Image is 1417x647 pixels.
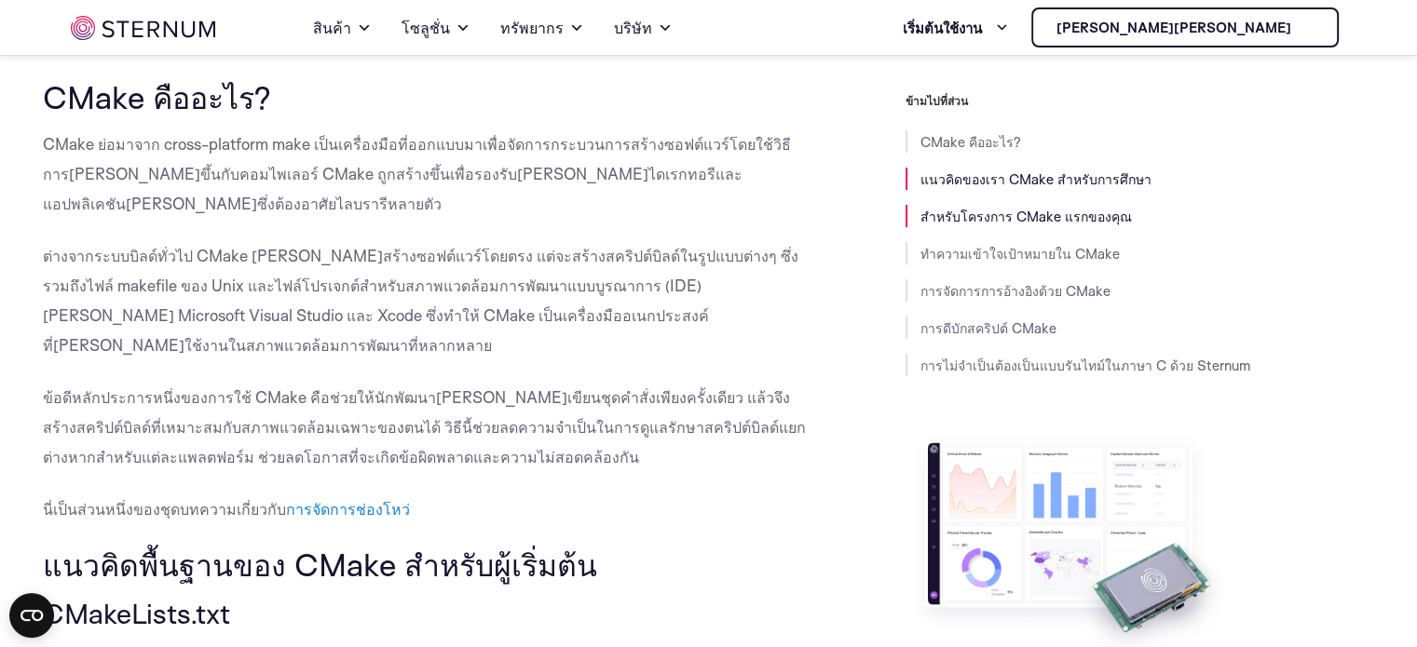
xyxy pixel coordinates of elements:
[920,133,1021,151] a: CMake คืออะไร?
[920,170,1151,188] a: แนวคิดของเรา CMake สำหรับการศึกษา
[286,499,410,519] a: การจัดการช่องโหว่
[903,19,982,37] font: เริ่มต้นใช้งาน
[43,387,806,466] font: ข้อดีหลักประการหนึ่งของการใช้ CMake คือช่วยให้นักพัฒนา[PERSON_NAME]เขียนชุดคำสั่งเพียงครั้งเดียว ...
[313,18,351,37] font: สินค้า
[906,93,968,108] font: ข้ามไปที่ส่วน
[402,18,450,37] font: โซลูชั่น
[920,319,1056,337] a: การดีบักสคริปต์ CMake
[1299,20,1314,35] img: กระดูกอก
[920,282,1110,300] a: การจัดการการอ้างอิงด้วย CMake
[9,593,54,638] button: Open CMP widget
[903,9,1009,47] a: เริ่มต้นใช้งาน
[71,16,215,40] img: กระดูกอก
[43,246,798,355] font: ต่างจากระบบบิลด์ทั่วไป CMake [PERSON_NAME]สร้างซอฟต์แวร์โดยตรง แต่จะสร้างสคริปต์บิลด์ในรูปแบบต่าง...
[1031,7,1339,47] a: [PERSON_NAME][PERSON_NAME]
[43,77,271,116] font: CMake คืออะไร?
[920,357,1250,374] a: การไม่จำเป็นต้องเป็นแบบรันไทม์ในภาษา C ด้วย Sternum
[43,596,230,630] font: CMakeLists.txt
[614,18,652,37] font: บริษัท
[43,499,286,519] font: นี่เป็นส่วนหนึ่งของชุดบทความเกี่ยวกับ
[43,545,597,584] font: แนวคิดพื้นฐานของ CMake สำหรับผู้เริ่มต้น
[43,134,791,213] font: CMake ย่อมาจาก cross-platform make เป็นเครื่องมือที่ออกแบบมาเพื่อจัดการกระบวนการสร้างซอฟต์แวร์โดย...
[920,208,1132,225] a: สำหรับโครงการ CMake แรกของคุณ
[1056,19,1291,36] font: [PERSON_NAME][PERSON_NAME]
[920,245,1120,263] a: ทำความเข้าใจเป้าหมายใน CMake
[500,18,564,37] font: ทรัพยากร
